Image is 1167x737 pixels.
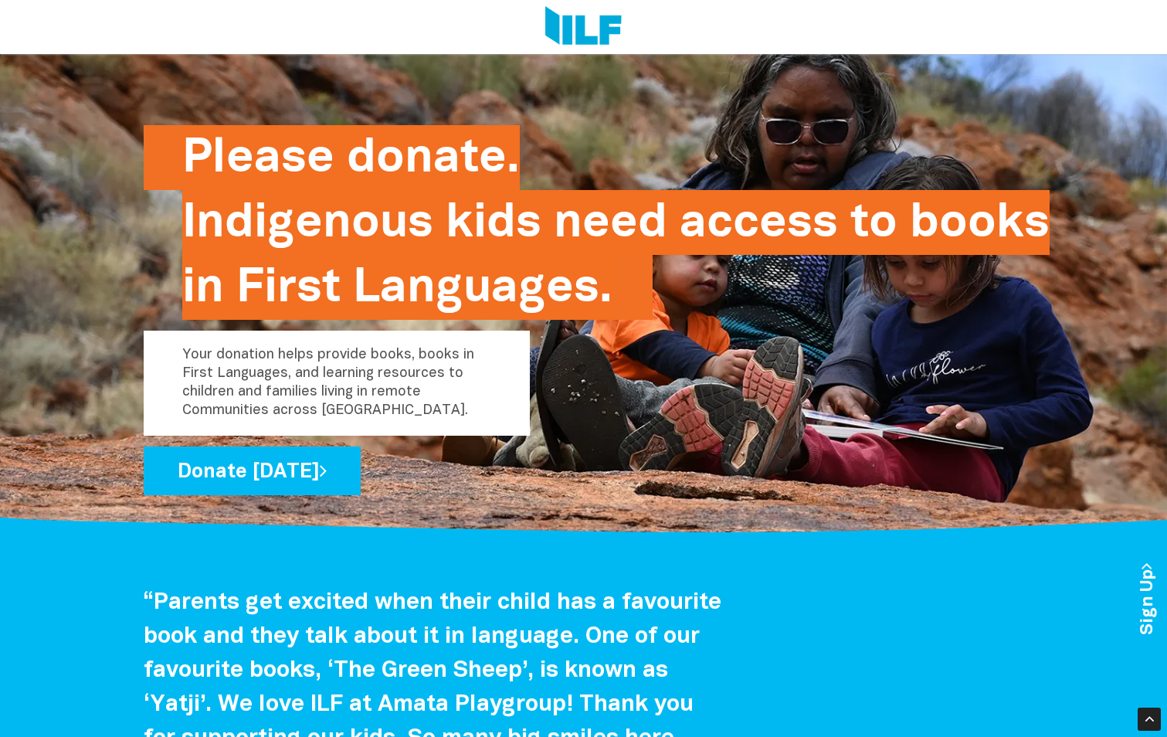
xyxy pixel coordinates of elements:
div: Scroll Back to Top [1138,708,1161,731]
img: Logo [545,6,622,48]
a: Donate [DATE] [144,447,361,495]
p: Your donation helps provide books, books in First Languages, and learning resources to children a... [144,331,530,436]
h2: Please donate. Indigenous kids need access to books in First Languages. [182,125,1050,320]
